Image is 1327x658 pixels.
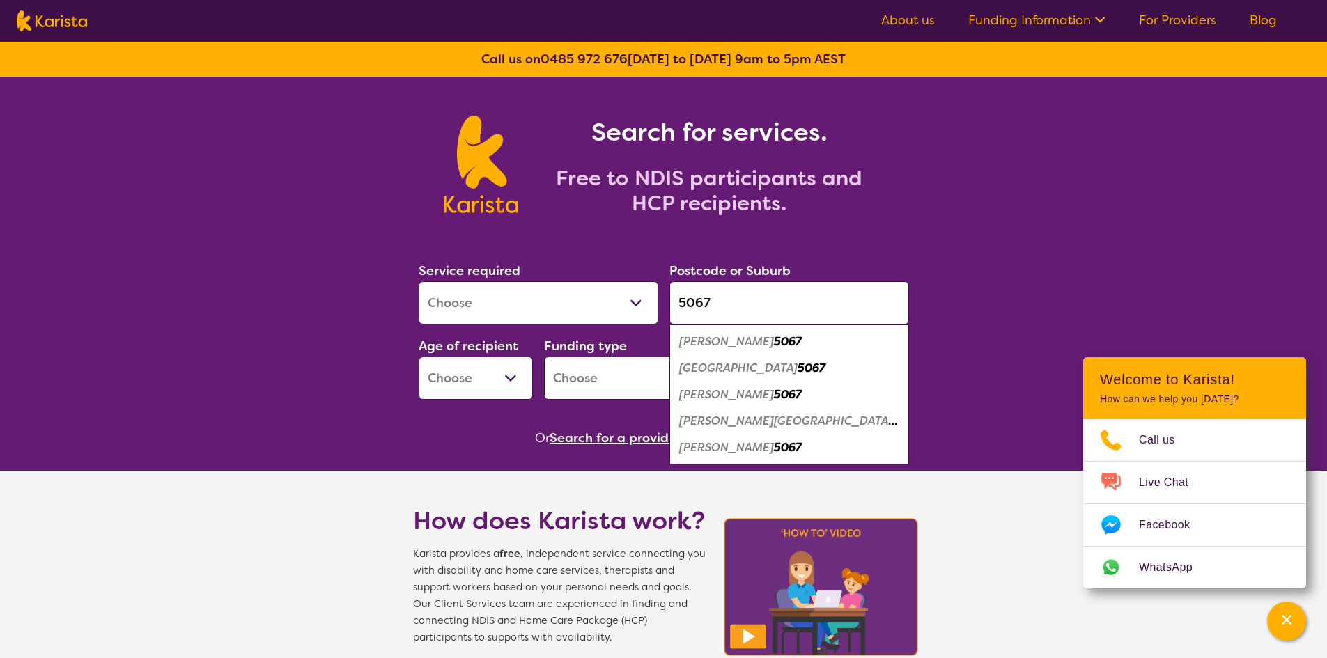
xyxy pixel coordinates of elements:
[481,51,846,68] b: Call us on [DATE] to [DATE] 9am to 5pm AEST
[679,440,774,455] em: [PERSON_NAME]
[798,361,825,375] em: 5067
[419,263,520,279] label: Service required
[499,547,520,561] b: free
[17,10,87,31] img: Karista logo
[1083,547,1306,588] a: Web link opens in a new tab.
[544,338,627,354] label: Funding type
[774,387,802,402] em: 5067
[1250,12,1277,29] a: Blog
[669,263,791,279] label: Postcode or Suburb
[535,116,883,149] h1: Search for services.
[679,361,798,375] em: [GEOGRAPHIC_DATA]
[968,12,1105,29] a: Funding Information
[679,334,774,349] em: [PERSON_NAME]
[676,434,902,461] div: Rose Park 5067
[413,504,706,538] h1: How does Karista work?
[1139,430,1192,451] span: Call us
[676,382,902,408] div: Norwood 5067
[774,440,802,455] em: 5067
[676,408,902,434] div: Norwood South 5067
[1083,357,1306,588] div: Channel Menu
[1139,472,1205,493] span: Live Chat
[535,166,883,216] h2: Free to NDIS participants and HCP recipients.
[413,546,706,646] span: Karista provides a , independent service connecting you with disability and home care services, t...
[679,414,897,428] em: [PERSON_NAME][GEOGRAPHIC_DATA]
[1267,602,1306,641] button: Channel Menu
[1139,557,1209,578] span: WhatsApp
[550,428,792,448] button: Search for a provider to leave a review
[1139,515,1206,535] span: Facebook
[774,334,802,349] em: 5067
[541,51,628,68] a: 0485 972 676
[1083,419,1306,588] ul: Choose channel
[676,329,902,355] div: Beulah Park 5067
[679,387,774,402] em: [PERSON_NAME]
[676,355,902,382] div: Kent Town 5067
[881,12,935,29] a: About us
[419,338,518,354] label: Age of recipient
[444,116,518,213] img: Karista logo
[1100,393,1289,405] p: How can we help you [DATE]?
[1139,12,1216,29] a: For Providers
[535,428,550,448] span: Or
[669,281,909,324] input: Type
[1100,371,1289,388] h2: Welcome to Karista!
